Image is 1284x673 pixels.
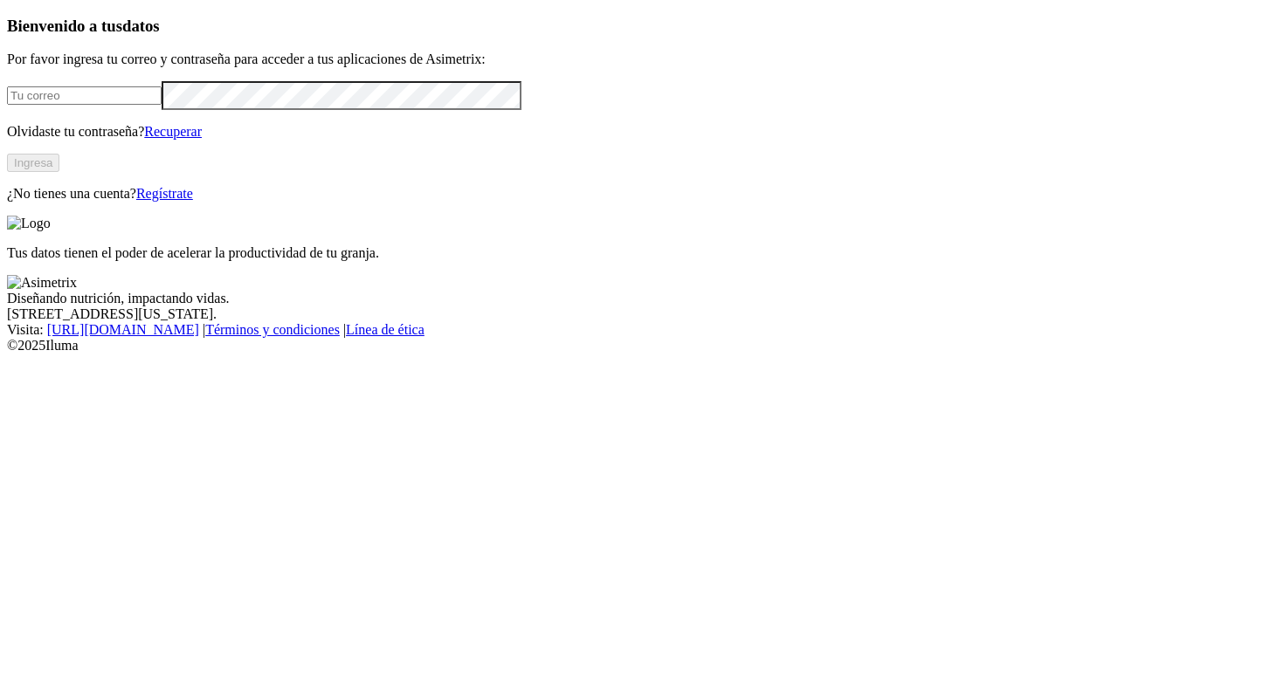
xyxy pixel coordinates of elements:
[144,124,202,139] a: Recuperar
[346,322,425,337] a: Línea de ética
[7,86,162,105] input: Tu correo
[7,52,1277,67] p: Por favor ingresa tu correo y contraseña para acceder a tus aplicaciones de Asimetrix:
[7,186,1277,202] p: ¿No tienes una cuenta?
[136,186,193,201] a: Regístrate
[7,124,1277,140] p: Olvidaste tu contraseña?
[7,322,1277,338] div: Visita : | |
[7,306,1277,322] div: [STREET_ADDRESS][US_STATE].
[7,17,1277,36] h3: Bienvenido a tus
[7,275,77,291] img: Asimetrix
[7,291,1277,306] div: Diseñando nutrición, impactando vidas.
[47,322,199,337] a: [URL][DOMAIN_NAME]
[122,17,160,35] span: datos
[7,154,59,172] button: Ingresa
[205,322,340,337] a: Términos y condiciones
[7,338,1277,354] div: © 2025 Iluma
[7,216,51,231] img: Logo
[7,245,1277,261] p: Tus datos tienen el poder de acelerar la productividad de tu granja.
